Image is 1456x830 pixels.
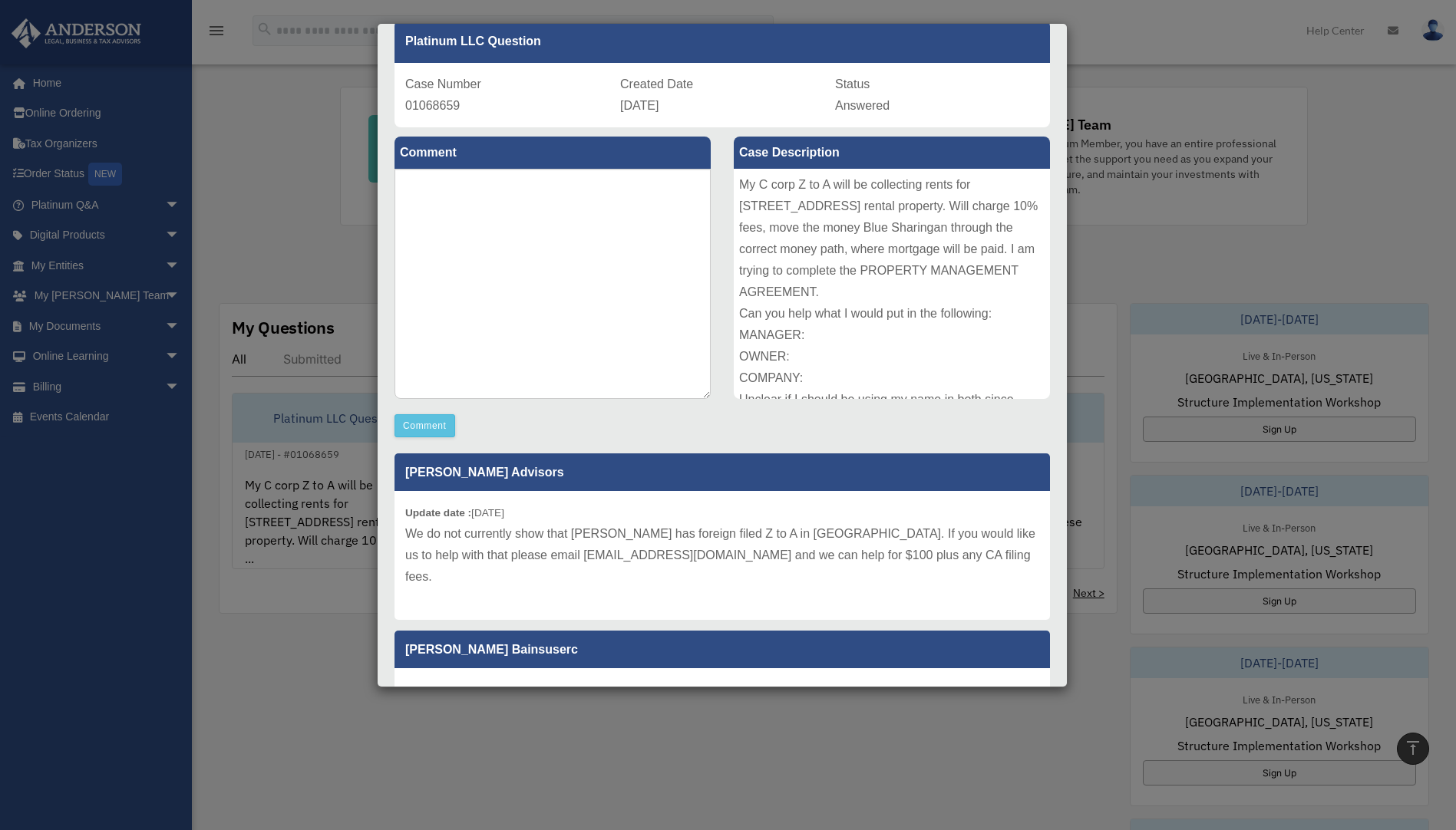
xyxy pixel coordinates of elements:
[734,137,1050,169] label: Case Description
[395,453,1050,491] p: [PERSON_NAME] Advisors
[395,20,1050,63] div: Platinum LLC Question
[835,77,870,91] span: Status
[835,99,890,112] span: Answered
[395,414,455,437] button: Comment
[620,99,659,112] span: [DATE]
[395,631,1050,668] p: [PERSON_NAME] Bainsuserc
[395,137,711,169] label: Comment
[405,684,504,696] small: [DATE]
[405,684,471,696] b: Update date :
[405,507,471,519] b: Update date :
[405,507,504,519] small: [DATE]
[405,99,460,112] span: 01068659
[405,523,1039,588] p: We do not currently show that [PERSON_NAME] has foreign filed Z to A in [GEOGRAPHIC_DATA]. If you...
[405,77,481,91] span: Case Number
[734,169,1050,399] div: My C corp Z to A will be collecting rents for [STREET_ADDRESS] rental property. Will charge 10% f...
[620,77,693,91] span: Created Date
